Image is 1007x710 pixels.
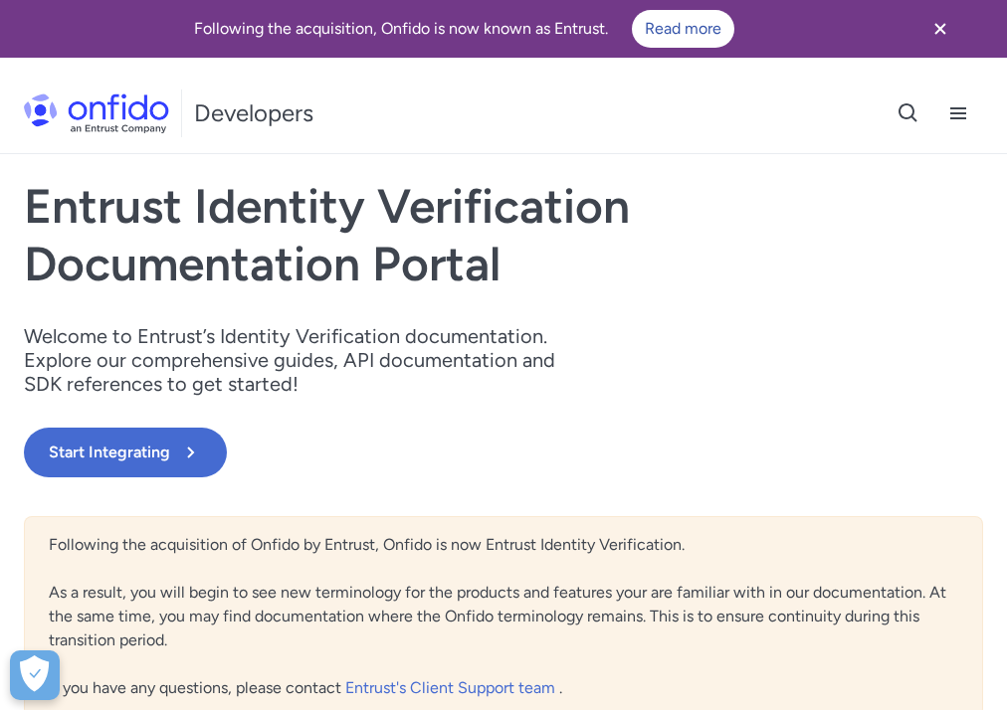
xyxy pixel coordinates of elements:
a: Start Integrating [24,428,696,477]
a: Read more [632,10,734,48]
h1: Developers [194,97,313,129]
button: Open navigation menu button [933,89,983,138]
h1: Entrust Identity Verification Documentation Portal [24,178,696,292]
img: Onfido Logo [24,93,169,133]
button: Open search button [884,89,933,138]
p: Welcome to Entrust’s Identity Verification documentation. Explore our comprehensive guides, API d... [24,324,581,396]
svg: Open navigation menu button [946,101,970,125]
div: Following the acquisition, Onfido is now known as Entrust. [24,10,904,48]
svg: Open search button [897,101,920,125]
button: Close banner [904,4,977,54]
div: Cookie Preferences [10,650,60,700]
button: Open Preferences [10,650,60,700]
svg: Close banner [928,17,952,41]
a: Entrust's Client Support team [345,678,559,697]
button: Start Integrating [24,428,227,477]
